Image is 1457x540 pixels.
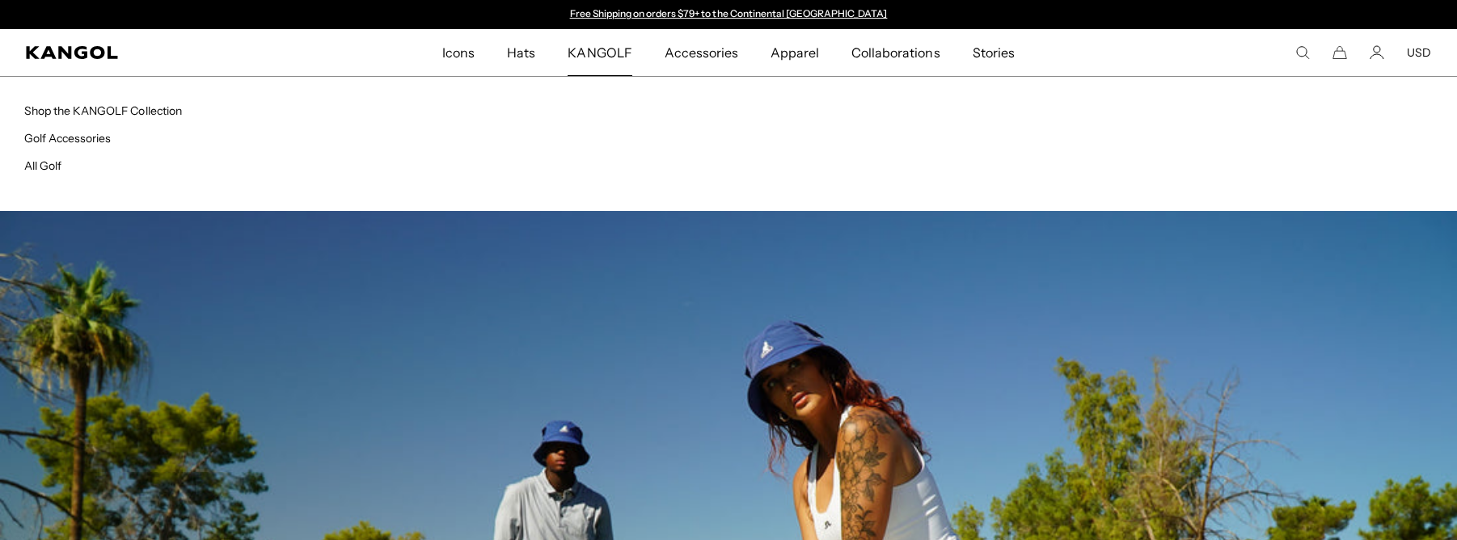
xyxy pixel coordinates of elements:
a: Shop the KANGOLF Collection [24,103,182,118]
button: USD [1407,45,1431,60]
a: Golf Accessories [24,131,111,146]
a: Free Shipping on orders $79+ to the Continental [GEOGRAPHIC_DATA] [570,7,888,19]
a: Stories [957,29,1031,76]
span: Stories [973,29,1015,76]
a: Accessories [648,29,754,76]
a: KANGOLF [551,29,648,76]
a: All Golf [24,158,61,173]
summary: Search here [1295,45,1310,60]
div: Announcement [562,8,895,21]
a: Account [1370,45,1384,60]
span: Accessories [665,29,738,76]
span: KANGOLF [568,29,631,76]
div: 1 of 2 [562,8,895,21]
a: Icons [426,29,491,76]
a: Collaborations [835,29,956,76]
a: Kangol [26,46,293,59]
span: Apparel [771,29,819,76]
a: Apparel [754,29,835,76]
span: Collaborations [851,29,940,76]
span: Hats [507,29,535,76]
a: Hats [491,29,551,76]
slideshow-component: Announcement bar [562,8,895,21]
span: Icons [442,29,475,76]
button: Cart [1332,45,1347,60]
